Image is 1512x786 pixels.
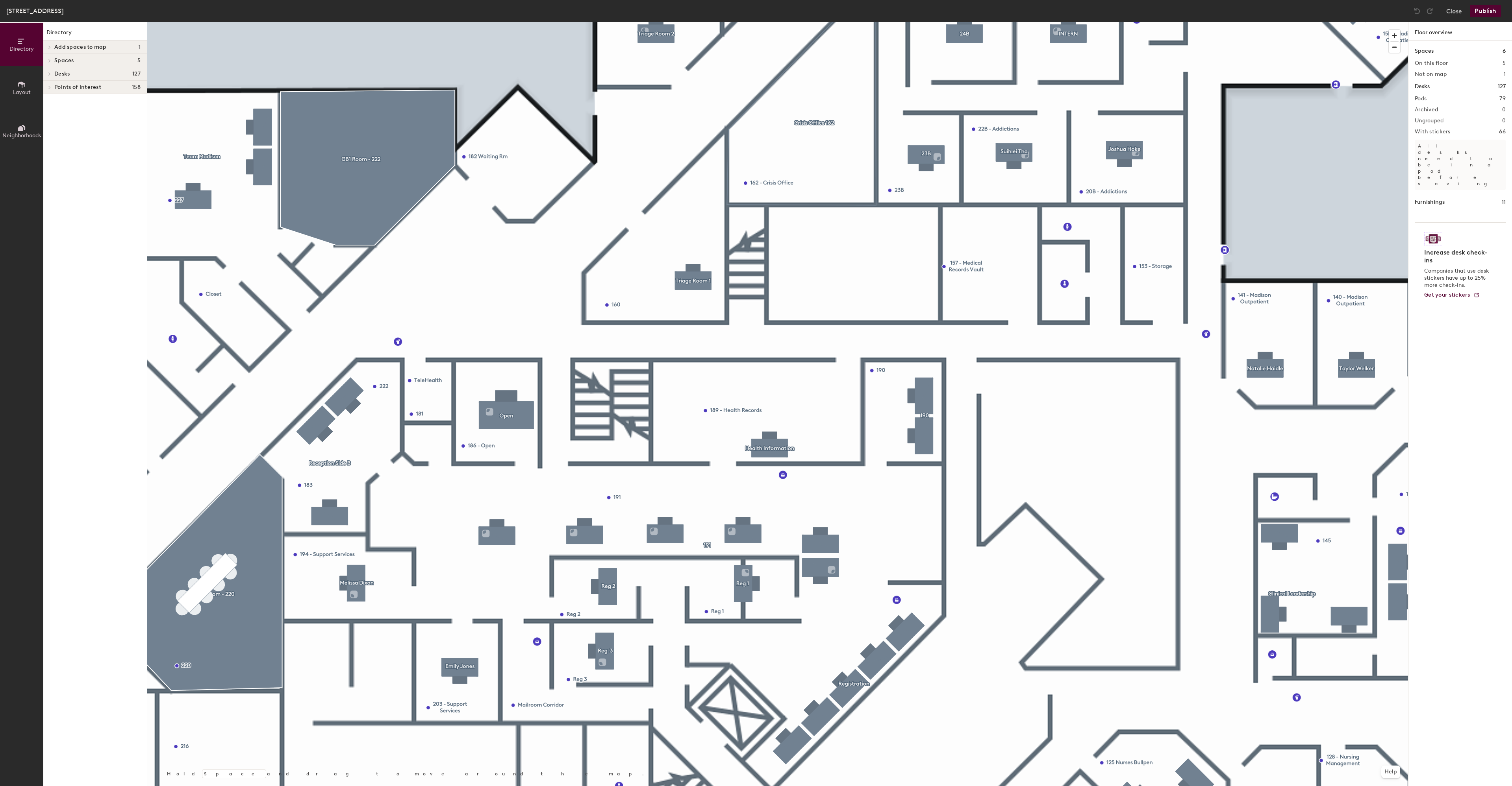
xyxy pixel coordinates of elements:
span: Points of interest [54,84,101,90]
h1: Furnishings [1415,198,1445,207]
h2: Not on map [1415,71,1447,77]
img: Undo [1413,7,1421,15]
h2: Archived [1415,107,1438,113]
span: 127 [132,71,141,77]
span: Neighborhoods [2,132,41,139]
button: Help [1381,766,1400,778]
h2: 79 [1499,96,1506,102]
img: Sticker logo [1424,232,1442,245]
h2: 0 [1502,107,1506,113]
h1: Desks [1415,82,1430,91]
span: Get your stickers [1424,292,1470,298]
h1: Directory [43,28,147,41]
p: Companies that use desk stickers have up to 25% more check-ins. [1424,268,1492,289]
span: 5 [137,57,141,64]
h2: Pods [1415,96,1427,102]
h2: 0 [1502,118,1506,124]
h1: 6 [1503,47,1506,55]
h1: 11 [1502,198,1506,207]
h1: 127 [1498,82,1506,91]
img: Redo [1426,7,1434,15]
a: Get your stickers [1424,292,1480,299]
span: 1 [139,44,141,50]
button: Publish [1470,5,1501,17]
div: [STREET_ADDRESS] [6,6,64,16]
h2: 66 [1499,129,1506,135]
h4: Increase desk check-ins [1424,249,1492,264]
h2: 5 [1503,60,1506,66]
p: All desks need to be in a pod before saving [1415,140,1506,190]
h2: Ungrouped [1415,118,1444,124]
h2: 1 [1504,71,1506,77]
span: 158 [132,84,141,90]
button: Close [1446,5,1462,17]
span: Desks [54,71,70,77]
span: Layout [13,89,31,96]
span: Spaces [54,57,74,64]
span: Add spaces to map [54,44,107,50]
h1: Spaces [1415,47,1434,55]
h1: Floor overview [1408,22,1512,41]
h2: On this floor [1415,60,1448,66]
h2: With stickers [1415,129,1451,135]
span: Directory [9,46,34,52]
